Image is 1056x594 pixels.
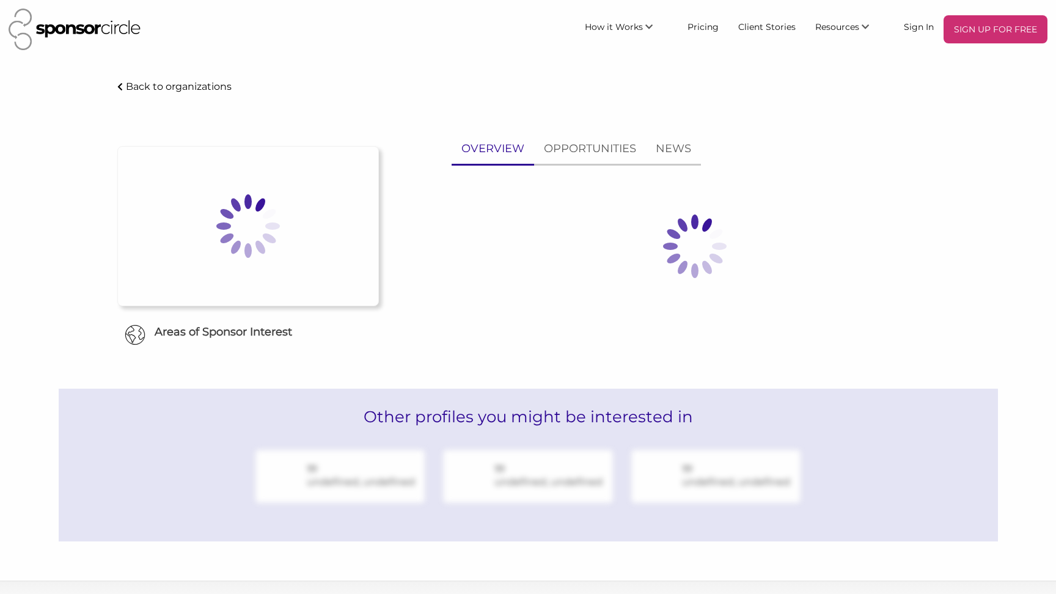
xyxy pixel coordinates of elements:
li: Resources [805,15,894,43]
h2: Other profiles you might be interested in [59,389,998,445]
img: Loading spinner [187,165,309,287]
p: NEWS [656,140,691,158]
span: How it Works [585,21,643,32]
span: Resources [815,21,859,32]
p: Back to organizations [126,81,232,92]
p: OPPORTUNITIES [544,140,636,158]
h6: Areas of Sponsor Interest [108,324,388,340]
p: SIGN UP FOR FREE [948,20,1043,38]
img: Globe Icon [125,324,145,345]
img: Loading spinner [634,185,756,307]
p: OVERVIEW [461,140,524,158]
li: How it Works [575,15,678,43]
a: Pricing [678,15,728,37]
img: Sponsor Circle Logo [9,9,141,50]
a: Client Stories [728,15,805,37]
a: Sign In [894,15,944,37]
